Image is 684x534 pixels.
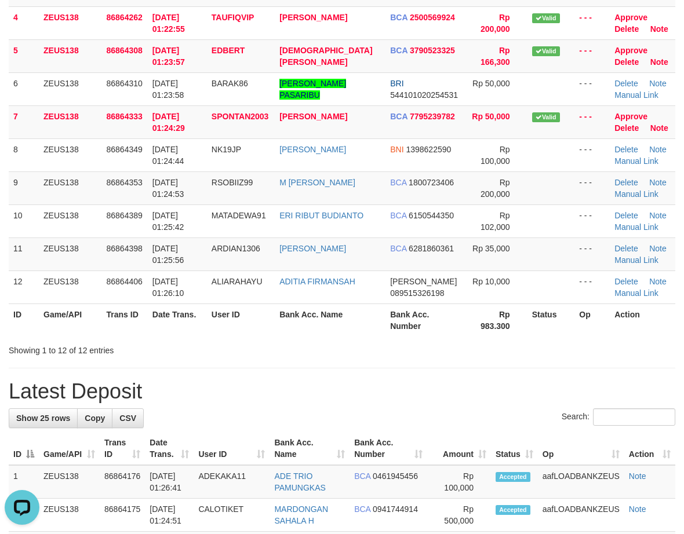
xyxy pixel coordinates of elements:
[481,145,510,166] span: Rp 100,000
[574,171,610,204] td: - - -
[39,6,102,39] td: ZEUS138
[279,244,346,253] a: [PERSON_NAME]
[274,471,325,492] a: ADE TRIO PAMUNGKAS
[481,46,510,67] span: Rp 166,300
[107,277,143,286] span: 86864406
[212,145,241,154] span: NK19JP
[212,13,254,22] span: TAUFIQVIP
[279,46,372,67] a: [DEMOGRAPHIC_DATA][PERSON_NAME]
[102,303,148,337] th: Trans ID
[574,138,610,171] td: - - -
[649,277,667,286] a: Note
[145,465,194,499] td: [DATE] 01:26:41
[152,211,184,232] span: [DATE] 01:25:42
[107,244,143,253] span: 86864398
[496,505,530,515] span: Accepted
[39,105,102,138] td: ZEUS138
[274,504,328,525] a: MARDONGAN SAHALA H
[279,145,346,154] a: [PERSON_NAME]
[538,499,624,532] td: aafLOADBANKZEUS
[624,432,675,465] th: Action: activate to sort column ascending
[614,123,639,133] a: Delete
[614,46,647,55] a: Approve
[390,178,406,187] span: BCA
[107,112,143,121] span: 86864333
[406,145,451,154] span: Copy 1398622590 to clipboard
[152,244,184,265] span: [DATE] 01:25:56
[100,499,145,532] td: 86864175
[472,112,510,121] span: Rp 50,000
[212,211,266,220] span: MATADEWA91
[100,465,145,499] td: 86864176
[112,408,144,428] a: CSV
[279,13,347,22] a: [PERSON_NAME]
[9,408,78,428] a: Show 25 rows
[574,72,610,105] td: - - -
[481,178,510,199] span: Rp 200,000
[574,270,610,303] td: - - -
[85,414,105,423] span: Copy
[9,204,39,237] td: 10
[148,303,207,337] th: Date Trans.
[39,171,102,204] td: ZEUS138
[152,277,184,298] span: [DATE] 01:26:10
[629,471,646,481] a: Note
[649,79,667,88] a: Note
[145,499,194,532] td: [DATE] 01:24:51
[100,432,145,465] th: Trans ID: activate to sort column ascending
[279,178,355,187] a: M [PERSON_NAME]
[9,72,39,105] td: 6
[614,90,658,100] a: Manual Link
[614,57,639,67] a: Delete
[574,105,610,138] td: - - -
[614,244,638,253] a: Delete
[491,432,538,465] th: Status: activate to sort column ascending
[527,303,575,337] th: Status
[279,277,355,286] a: ADITIA FIRMANSAH
[472,277,510,286] span: Rp 10,000
[9,303,39,337] th: ID
[5,5,39,39] button: Open LiveChat chat widget
[194,432,270,465] th: User ID: activate to sort column ascending
[614,255,658,265] a: Manual Link
[390,90,458,100] span: Copy 544101020254531 to clipboard
[107,145,143,154] span: 86864349
[373,471,418,481] span: Copy 0461945456 to clipboard
[472,244,510,253] span: Rp 35,000
[279,79,346,100] a: [PERSON_NAME] PASARIBU
[610,303,675,337] th: Action
[629,504,646,514] a: Note
[373,504,418,514] span: Copy 0941744914 to clipboard
[614,189,658,199] a: Manual Link
[390,46,408,55] span: BCA
[464,303,527,337] th: Rp 983.300
[107,211,143,220] span: 86864389
[212,277,263,286] span: ALIARAHAYU
[410,46,455,55] span: Copy 3790523325 to clipboard
[212,112,269,121] span: SPONTAN2003
[107,46,143,55] span: 86864308
[194,465,270,499] td: ADEKAKA11
[532,112,560,122] span: Valid transaction
[279,112,347,121] a: [PERSON_NAME]
[145,432,194,465] th: Date Trans.: activate to sort column ascending
[39,39,102,72] td: ZEUS138
[409,244,454,253] span: Copy 6281860361 to clipboard
[614,145,638,154] a: Delete
[9,237,39,270] td: 11
[427,432,491,465] th: Amount: activate to sort column ascending
[614,79,638,88] a: Delete
[410,112,455,121] span: Copy 7795239782 to clipboard
[538,465,624,499] td: aafLOADBANKZEUS
[9,340,276,356] div: Showing 1 to 12 of 12 entries
[614,112,647,121] a: Approve
[39,270,102,303] td: ZEUS138
[649,211,667,220] a: Note
[212,244,260,253] span: ARDIAN1306
[532,46,560,56] span: Valid transaction
[614,13,647,22] a: Approve
[77,408,112,428] a: Copy
[390,13,408,22] span: BCA
[649,244,667,253] a: Note
[39,204,102,237] td: ZEUS138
